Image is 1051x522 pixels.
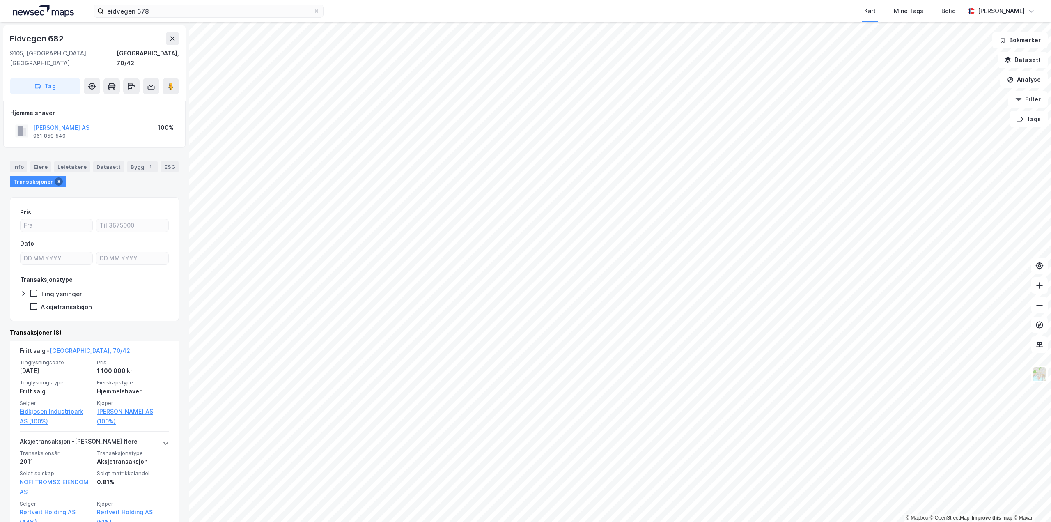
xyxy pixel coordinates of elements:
[1010,483,1051,522] div: Kontrollprogram for chat
[97,457,169,467] div: Aksjetransaksjon
[30,161,51,172] div: Eiere
[158,123,174,133] div: 100%
[972,515,1012,521] a: Improve this map
[41,290,82,298] div: Tinglysninger
[97,379,169,386] span: Eierskapstype
[127,161,158,172] div: Bygg
[10,328,179,338] div: Transaksjoner (8)
[10,161,27,172] div: Info
[13,5,74,17] img: logo.a4113a55bc3d86da70a041830d287a7e.svg
[941,6,956,16] div: Bolig
[20,207,31,217] div: Pris
[97,366,169,376] div: 1 100 000 kr
[97,386,169,396] div: Hjemmelshaver
[1032,366,1047,382] img: Z
[97,400,169,407] span: Kjøper
[161,161,179,172] div: ESG
[55,177,63,186] div: 8
[50,347,130,354] a: [GEOGRAPHIC_DATA], 70/42
[54,161,90,172] div: Leietakere
[20,478,89,495] a: NOFI TROMSØ EIENDOM AS
[978,6,1025,16] div: [PERSON_NAME]
[20,450,92,457] span: Transaksjonsår
[97,407,169,426] a: [PERSON_NAME] AS (100%)
[10,48,117,68] div: 9105, [GEOGRAPHIC_DATA], [GEOGRAPHIC_DATA]
[21,219,92,232] input: Fra
[97,477,169,487] div: 0.81%
[20,500,92,507] span: Selger
[20,437,138,450] div: Aksjetransaksjon - [PERSON_NAME] flere
[992,32,1048,48] button: Bokmerker
[117,48,179,68] div: [GEOGRAPHIC_DATA], 70/42
[20,457,92,467] div: 2011
[864,6,876,16] div: Kart
[20,239,34,248] div: Dato
[146,163,154,171] div: 1
[20,400,92,407] span: Selger
[20,379,92,386] span: Tinglysningstype
[97,470,169,477] span: Solgt matrikkelandel
[104,5,313,17] input: Søk på adresse, matrikkel, gårdeiere, leietakere eller personer
[894,6,923,16] div: Mine Tags
[930,515,970,521] a: OpenStreetMap
[20,346,130,359] div: Fritt salg -
[33,133,66,139] div: 961 859 549
[1010,483,1051,522] iframe: Chat Widget
[10,78,80,94] button: Tag
[97,450,169,457] span: Transaksjonstype
[97,359,169,366] span: Pris
[96,252,168,264] input: DD.MM.YYYY
[10,32,65,45] div: Eidvegen 682
[93,161,124,172] div: Datasett
[906,515,928,521] a: Mapbox
[998,52,1048,68] button: Datasett
[10,176,66,187] div: Transaksjoner
[10,108,179,118] div: Hjemmelshaver
[20,407,92,426] a: Eidkjosen Industripark AS (100%)
[97,500,169,507] span: Kjøper
[1008,91,1048,108] button: Filter
[20,359,92,366] span: Tinglysningsdato
[41,303,92,311] div: Aksjetransaksjon
[20,275,73,285] div: Transaksjonstype
[20,470,92,477] span: Solgt selskap
[1010,111,1048,127] button: Tags
[21,252,92,264] input: DD.MM.YYYY
[20,366,92,376] div: [DATE]
[1000,71,1048,88] button: Analyse
[20,386,92,396] div: Fritt salg
[96,219,168,232] input: Til 3675000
